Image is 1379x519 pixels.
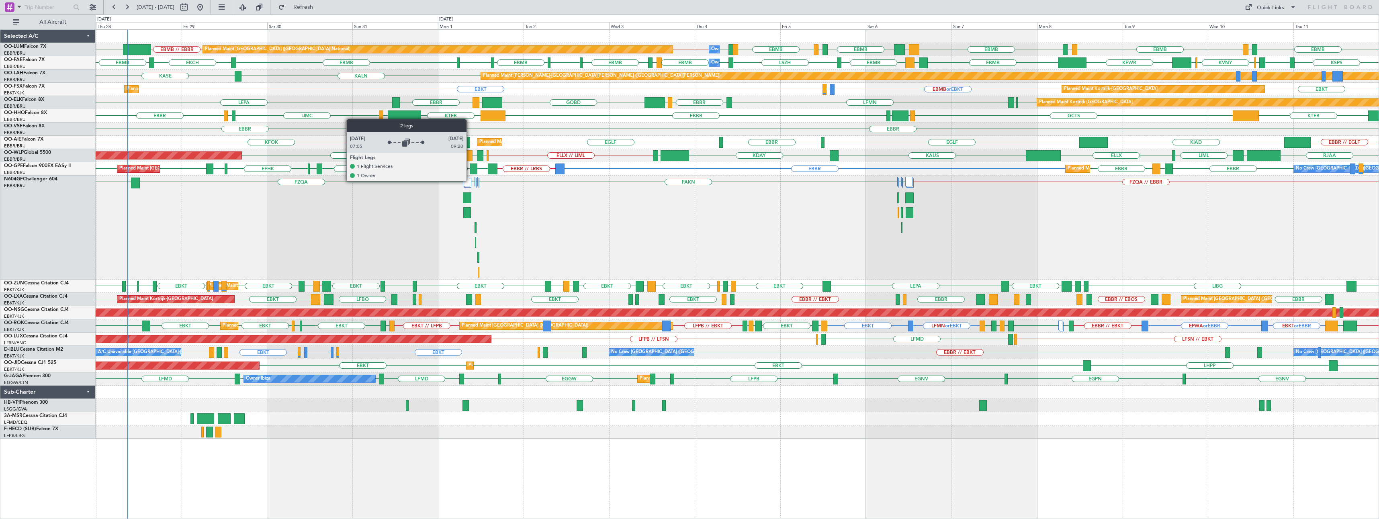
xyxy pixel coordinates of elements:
[21,19,85,25] span: All Aircraft
[4,110,47,115] a: OO-HHOFalcon 8X
[4,321,24,325] span: OO-ROK
[4,57,23,62] span: OO-FAE
[4,413,23,418] span: 3A-MSR
[1257,4,1284,12] div: Quick Links
[4,334,68,339] a: OO-LUXCessna Citation CJ4
[4,419,27,425] a: LFMD/CEQ
[4,321,69,325] a: OO-ROKCessna Citation CJ4
[4,124,45,129] a: OO-VSFFalcon 8X
[4,156,26,162] a: EBBR/BRU
[4,124,23,129] span: OO-VSF
[4,143,26,149] a: EBBR/BRU
[866,22,951,29] div: Sat 6
[4,150,51,155] a: OO-WLPGlobal 5500
[4,433,25,439] a: LFPB/LBG
[4,334,23,339] span: OO-LUX
[4,84,45,89] a: OO-FSXFalcon 7X
[4,353,24,359] a: EBKT/KJK
[286,4,320,10] span: Refresh
[1293,22,1379,29] div: Thu 11
[483,70,720,82] div: Planned Maint [PERSON_NAME]-[GEOGRAPHIC_DATA][PERSON_NAME] ([GEOGRAPHIC_DATA][PERSON_NAME])
[4,77,26,83] a: EBBR/BRU
[223,320,316,332] div: Planned Maint Kortrijk-[GEOGRAPHIC_DATA]
[4,406,27,412] a: LSGG/GVA
[267,22,353,29] div: Sat 30
[439,16,453,23] div: [DATE]
[4,360,21,365] span: OO-JID
[4,103,26,109] a: EBBR/BRU
[711,57,766,69] div: Owner Melsbroek Air Base
[4,150,24,155] span: OO-WLP
[695,22,780,29] div: Thu 4
[4,307,69,312] a: OO-NSGCessna Citation CJ4
[1123,22,1208,29] div: Tue 9
[1208,22,1293,29] div: Wed 10
[4,163,71,168] a: OO-GPEFalcon 900EX EASy II
[609,22,695,29] div: Wed 3
[274,1,323,14] button: Refresh
[469,360,562,372] div: Planned Maint Kortrijk-[GEOGRAPHIC_DATA]
[119,163,265,175] div: Planned Maint [GEOGRAPHIC_DATA] ([GEOGRAPHIC_DATA] National)
[4,71,23,76] span: OO-LAH
[4,71,45,76] a: OO-LAHFalcon 7X
[96,22,182,29] div: Thu 28
[1039,96,1133,108] div: Planned Maint Kortrijk-[GEOGRAPHIC_DATA]
[4,44,46,49] a: OO-LUMFalcon 7X
[4,347,63,352] a: D-IBLUCessna Citation M2
[4,374,51,378] a: G-JAGAPhenom 300
[4,287,24,293] a: EBKT/KJK
[4,137,43,142] a: OO-AIEFalcon 7X
[4,427,36,431] span: F-HECD (SUB)
[1241,1,1300,14] button: Quick Links
[4,281,24,286] span: OO-ZUN
[182,22,267,29] div: Fri 29
[4,281,69,286] a: OO-ZUNCessna Citation CJ4
[4,177,57,182] a: N604GFChallenger 604
[4,110,25,115] span: OO-HHO
[4,427,58,431] a: F-HECD (SUB)Falcon 7X
[4,347,20,352] span: D-IBLU
[524,22,609,29] div: Tue 2
[1068,163,1213,175] div: Planned Maint [GEOGRAPHIC_DATA] ([GEOGRAPHIC_DATA] National)
[4,400,20,405] span: HB-VPI
[137,4,174,11] span: [DATE] - [DATE]
[479,136,606,148] div: Planned Maint [GEOGRAPHIC_DATA] ([GEOGRAPHIC_DATA])
[352,22,438,29] div: Sun 31
[4,84,23,89] span: OO-FSX
[246,373,270,385] div: Owner Ibiza
[1064,83,1158,95] div: Planned Maint Kortrijk-[GEOGRAPHIC_DATA]
[4,130,26,136] a: EBBR/BRU
[4,116,26,123] a: EBBR/BRU
[4,380,28,386] a: EGGW/LTN
[4,340,26,346] a: LFSN/ENC
[25,1,71,13] input: Trip Number
[4,90,24,96] a: EBKT/KJK
[98,346,226,358] div: A/C Unavailable [GEOGRAPHIC_DATA]-[GEOGRAPHIC_DATA]
[4,97,22,102] span: OO-ELK
[640,373,766,385] div: Planned Maint [GEOGRAPHIC_DATA] ([GEOGRAPHIC_DATA])
[4,137,21,142] span: OO-AIE
[127,83,220,95] div: Planned Maint Kortrijk-[GEOGRAPHIC_DATA]
[4,44,24,49] span: OO-LUM
[462,320,588,332] div: Planned Maint [GEOGRAPHIC_DATA] ([GEOGRAPHIC_DATA])
[4,50,26,56] a: EBBR/BRU
[4,177,23,182] span: N604GF
[205,43,350,55] div: Planned Maint [GEOGRAPHIC_DATA] ([GEOGRAPHIC_DATA] National)
[438,22,524,29] div: Mon 1
[951,22,1037,29] div: Sun 7
[4,170,26,176] a: EBBR/BRU
[4,183,26,189] a: EBBR/BRU
[4,374,23,378] span: G-JAGA
[119,293,213,305] div: Planned Maint Kortrijk-[GEOGRAPHIC_DATA]
[97,16,111,23] div: [DATE]
[4,313,24,319] a: EBKT/KJK
[711,43,766,55] div: Owner Melsbroek Air Base
[4,400,48,405] a: HB-VPIPhenom 300
[1183,293,1329,305] div: Planned Maint [GEOGRAPHIC_DATA] ([GEOGRAPHIC_DATA] National)
[611,346,746,358] div: No Crew [GEOGRAPHIC_DATA] ([GEOGRAPHIC_DATA] National)
[4,294,23,299] span: OO-LXA
[4,97,44,102] a: OO-ELKFalcon 8X
[4,360,56,365] a: OO-JIDCessna CJ1 525
[4,366,24,372] a: EBKT/KJK
[4,413,67,418] a: 3A-MSRCessna Citation CJ4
